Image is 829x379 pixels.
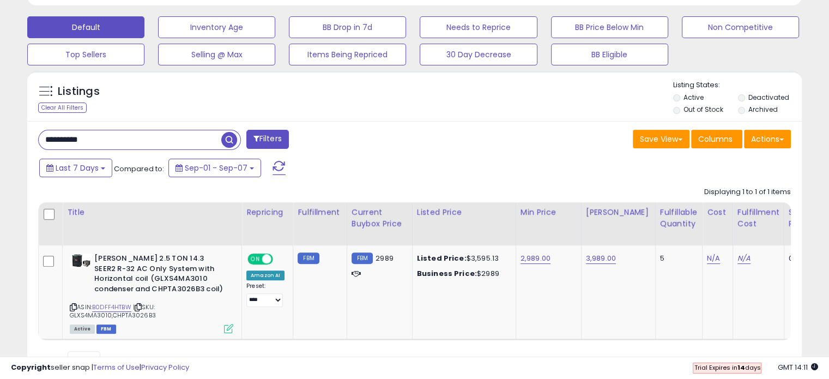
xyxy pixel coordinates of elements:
[246,270,285,280] div: Amazon AI
[417,269,507,279] div: $2989
[748,93,789,102] label: Deactivated
[376,253,394,263] span: 2989
[551,44,668,65] button: BB Eligible
[694,363,760,372] span: Trial Expires in days
[417,207,511,218] div: Listed Price
[633,130,689,148] button: Save View
[683,105,723,114] label: Out of Stock
[417,268,477,279] b: Business Price:
[56,163,99,173] span: Last 7 Days
[683,93,704,102] label: Active
[27,16,144,38] button: Default
[70,324,95,334] span: All listings currently available for purchase on Amazon
[744,130,791,148] button: Actions
[352,207,408,230] div: Current Buybox Price
[158,16,275,38] button: Inventory Age
[46,355,125,365] span: Show: entries
[789,207,810,230] div: Ship Price
[586,207,651,218] div: [PERSON_NAME]
[92,303,131,312] a: B0DFF4HTBW
[246,130,289,149] button: Filters
[707,253,720,264] a: N/A
[58,84,100,99] h5: Listings
[298,252,319,264] small: FBM
[96,324,116,334] span: FBM
[707,207,728,218] div: Cost
[521,253,550,264] a: 2,989.00
[114,164,164,174] span: Compared to:
[289,16,406,38] button: BB Drop in 7d
[168,159,261,177] button: Sep-01 - Sep-07
[94,254,227,297] b: [PERSON_NAME] 2.5 TON 14.3 SEER2 R-32 AC Only System with Horizontal coil (GLXS4MA3010 condenser ...
[673,80,802,91] p: Listing States:
[246,207,288,218] div: Repricing
[420,16,537,38] button: Needs to Reprice
[660,254,694,263] div: 5
[778,362,818,372] span: 2025-09-15 14:11 GMT
[249,255,262,264] span: ON
[352,252,373,264] small: FBM
[39,159,112,177] button: Last 7 Days
[271,255,289,264] span: OFF
[246,282,285,307] div: Preset:
[67,207,237,218] div: Title
[417,254,507,263] div: $3,595.13
[11,363,189,373] div: seller snap | |
[737,363,745,372] b: 14
[789,254,807,263] div: 0.00
[551,16,668,38] button: BB Price Below Min
[586,253,616,264] a: 3,989.00
[289,44,406,65] button: Items Being Repriced
[93,362,140,372] a: Terms of Use
[70,254,233,332] div: ASIN:
[11,362,51,372] strong: Copyright
[27,44,144,65] button: Top Sellers
[70,254,92,267] img: 41YWrbItZ6L._SL40_.jpg
[704,187,791,197] div: Displaying 1 to 1 of 1 items
[420,44,537,65] button: 30 Day Decrease
[185,163,247,173] span: Sep-01 - Sep-07
[298,207,342,218] div: Fulfillment
[70,303,156,319] span: | SKU: GLXS4MA3010,CHPTA3026B3
[748,105,777,114] label: Archived
[737,207,779,230] div: Fulfillment Cost
[38,103,87,113] div: Clear All Filters
[417,253,467,263] b: Listed Price:
[682,16,799,38] button: Non Competitive
[158,44,275,65] button: Selling @ Max
[521,207,577,218] div: Min Price
[660,207,698,230] div: Fulfillable Quantity
[691,130,742,148] button: Columns
[141,362,189,372] a: Privacy Policy
[737,253,751,264] a: N/A
[698,134,733,145] span: Columns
